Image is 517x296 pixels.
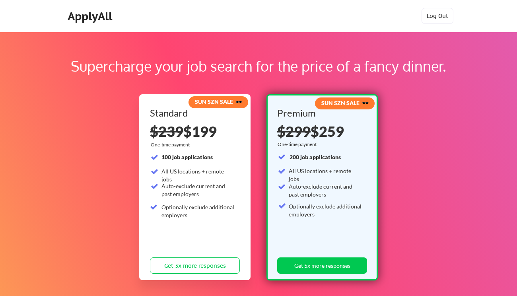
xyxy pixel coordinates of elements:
[277,257,367,274] button: Get 5x more responses
[51,55,466,77] div: Supercharge your job search for the price of a fancy dinner.
[161,154,213,160] strong: 100 job applications
[321,99,369,106] strong: SUN SZN SALE 🕶️
[195,98,242,105] strong: SUN SZN SALE 🕶️
[150,123,183,140] s: $239
[289,203,362,218] div: Optionally exclude additional employers
[422,8,453,24] button: Log Out
[151,142,192,148] div: One-time payment
[290,154,341,160] strong: 200 job applications
[150,124,240,138] div: $199
[277,123,311,140] s: $299
[150,108,237,118] div: Standard
[68,10,115,23] div: ApplyAll
[278,141,319,148] div: One-time payment
[150,257,240,274] button: Get 3x more responses
[289,183,362,198] div: Auto-exclude current and past employers
[161,203,235,219] div: Optionally exclude additional employers
[289,167,362,183] div: All US locations + remote jobs
[161,167,235,183] div: All US locations + remote jobs
[277,124,364,138] div: $259
[161,182,235,198] div: Auto-exclude current and past employers
[277,108,364,118] div: Premium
